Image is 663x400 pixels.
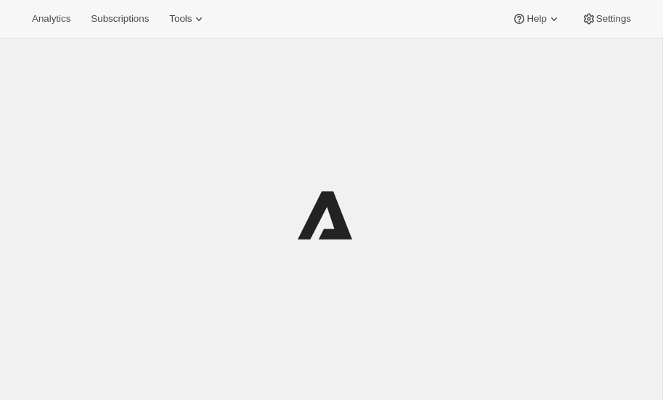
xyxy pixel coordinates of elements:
button: Subscriptions [82,9,158,29]
button: Analytics [23,9,79,29]
button: Tools [160,9,215,29]
span: Settings [596,13,631,25]
span: Tools [169,13,192,25]
span: Help [526,13,546,25]
span: Subscriptions [91,13,149,25]
button: Help [503,9,569,29]
button: Settings [573,9,640,29]
span: Analytics [32,13,70,25]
